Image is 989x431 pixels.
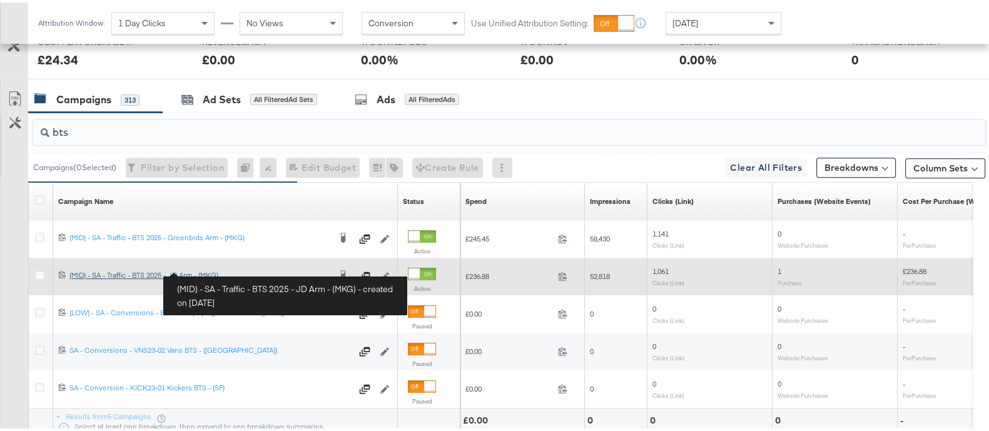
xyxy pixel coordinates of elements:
[851,48,859,66] div: 0
[69,343,352,353] div: SA - Conversions - VNS23-02 Vans BTS - ([GEOGRAPHIC_DATA])
[465,344,553,353] span: £0.00
[903,239,936,246] sub: Per Purchase
[903,377,905,386] span: -
[778,389,828,397] sub: Website Purchases
[69,230,330,240] div: (MID) - SA - Traffic - BTS 2025 - Greenbids Arm - (MKG)
[903,339,905,348] span: -
[587,412,597,424] div: 0
[361,48,398,66] div: 0.00%
[69,230,330,243] a: (MID) - SA - Traffic - BTS 2025 - Greenbids Arm - (MKG)
[590,307,594,316] span: 0
[778,302,781,311] span: 0
[408,282,436,290] label: Active
[652,352,684,359] sub: Clicks (Link)
[905,156,985,176] button: Column Sets
[250,91,317,103] div: All Filtered Ad Sets
[465,382,553,391] span: £0.00
[246,15,283,26] span: No Views
[652,377,656,386] span: 0
[69,380,352,393] a: SA - Conversion - KICK23-01 Kickers BTS - (SF)
[778,264,781,273] span: 1
[69,305,352,318] a: (LOW) - SA - Conversions - BTS Clearpay - ([GEOGRAPHIC_DATA])
[778,339,781,348] span: 0
[903,226,905,236] span: -
[33,160,116,171] div: Campaigns ( 0 Selected)
[652,194,694,204] div: Clicks (Link)
[903,352,936,359] sub: Per Purchase
[652,239,684,246] sub: Clicks (Link)
[58,194,113,204] a: Your campaign name.
[408,320,436,328] label: Paused
[778,239,828,246] sub: Website Purchases
[903,314,936,322] sub: Per Purchase
[590,194,631,204] a: The number of times your ad was served. On mobile apps an ad is counted as served the first time ...
[463,412,492,424] div: £0.00
[465,231,553,241] span: £245.45
[778,377,781,386] span: 0
[520,48,554,66] div: £0.00
[650,412,659,424] div: 0
[69,305,352,315] div: (LOW) - SA - Conversions - BTS Clearpay - ([GEOGRAPHIC_DATA])
[121,92,139,103] div: 313
[465,269,553,278] span: £236.88
[118,15,166,26] span: 1 Day Clicks
[368,15,413,26] span: Conversion
[778,314,828,322] sub: Website Purchases
[69,380,352,390] div: SA - Conversion - KICK23-01 Kickers BTS - (SF)
[679,48,717,66] div: 0.00%
[408,357,436,365] label: Paused
[69,268,330,280] a: (MID) - SA - Traffic - BTS 2025 - JD Arm - (MKG)
[903,389,936,397] sub: Per Purchase
[408,245,436,253] label: Active
[816,155,896,175] button: Breakdowns
[69,268,330,278] div: (MID) - SA - Traffic - BTS 2025 - JD Arm - (MKG)
[465,194,487,204] div: Spend
[471,15,589,27] label: Use Unified Attribution Setting:
[408,395,436,403] label: Paused
[49,113,900,137] input: Search Campaigns by Name, ID or Objective
[672,15,698,26] span: [DATE]
[778,352,828,359] sub: Website Purchases
[778,194,871,204] a: The number of times a purchase was made tracked by your Custom Audience pixel on your website aft...
[652,314,684,322] sub: Clicks (Link)
[202,48,235,66] div: £0.00
[590,382,594,391] span: 0
[56,90,111,104] div: Campaigns
[903,276,936,284] sub: Per Purchase
[590,269,610,278] span: 52,818
[203,90,241,104] div: Ad Sets
[730,158,802,173] span: Clear All Filters
[903,302,905,311] span: -
[903,264,926,273] span: £236.88
[590,194,631,204] div: Impressions
[590,344,594,353] span: 0
[775,412,784,424] div: 0
[465,194,487,204] a: The total amount spent to date.
[652,264,669,273] span: 1,061
[652,389,684,397] sub: Clicks (Link)
[38,16,105,25] div: Attribution Window:
[465,307,553,316] span: £0.00
[900,412,907,424] div: -
[778,226,781,236] span: 0
[405,91,459,103] div: All Filtered Ads
[590,231,610,241] span: 58,430
[58,194,113,204] div: Campaign Name
[725,155,807,175] button: Clear All Filters
[69,343,352,355] a: SA - Conversions - VNS23-02 Vans BTS - ([GEOGRAPHIC_DATA])
[377,90,395,104] div: Ads
[652,302,656,311] span: 0
[403,194,424,204] div: Status
[652,226,669,236] span: 1,141
[38,48,78,66] div: £24.34
[652,339,656,348] span: 0
[778,194,871,204] div: Purchases (Website Events)
[652,194,694,204] a: The number of clicks on links appearing on your ad or Page that direct people to your sites off F...
[652,276,684,284] sub: Clicks (Link)
[403,194,424,204] a: Shows the current state of your Ad Campaign.
[778,276,802,284] sub: Purchase
[237,155,260,175] div: 0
